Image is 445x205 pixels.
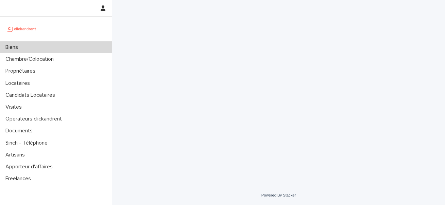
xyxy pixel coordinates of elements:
p: Artisans [3,152,30,158]
p: Visites [3,104,27,110]
img: UCB0brd3T0yccxBKYDjQ [5,22,38,36]
p: Sinch - Téléphone [3,140,53,146]
p: Candidats Locataires [3,92,61,98]
p: Operateurs clickandrent [3,116,67,122]
p: Apporteur d'affaires [3,164,58,170]
p: Chambre/Colocation [3,56,59,62]
p: Locataires [3,80,35,87]
p: Biens [3,44,23,51]
p: Freelances [3,175,36,182]
p: Propriétaires [3,68,41,74]
a: Powered By Stacker [261,193,296,197]
p: Documents [3,128,38,134]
